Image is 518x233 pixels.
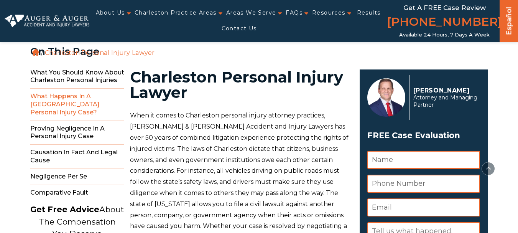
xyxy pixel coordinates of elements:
[413,87,480,94] p: [PERSON_NAME]
[367,151,480,169] input: Name
[226,5,276,21] a: Areas We Serve
[357,5,381,21] a: Results
[135,5,217,21] a: Charleston Practice Areas
[30,121,124,145] span: Proving Negligence in a Personal Injury Case
[130,69,351,100] h1: Charleston Personal Injury Lawyer
[413,94,480,109] span: Attorney and Managing Partner
[30,185,124,201] span: Comparative Fault
[399,32,490,38] span: Available 24 Hours, 7 Days a Week
[43,49,157,56] li: Charleston Personal Injury Lawyer
[403,4,486,12] span: Get a FREE Case Review
[5,15,89,28] img: Auger & Auger Accident and Injury Lawyers Logo
[30,89,124,121] span: What Happens in a [GEOGRAPHIC_DATA] Personal Injury Case?
[367,198,480,216] input: Email
[96,5,125,21] a: About Us
[367,78,405,117] img: Herbert Auger
[222,21,257,36] a: Contact Us
[32,49,39,56] a: Home
[30,145,124,169] span: Causation in Fact and Legal Cause
[367,175,480,193] input: Phone Number
[367,128,480,143] h3: FREE Case Evaluation
[312,5,345,21] a: Resources
[30,169,124,185] span: Negligence Per Se
[482,162,495,175] button: scroll to up
[286,5,303,21] a: FAQs
[387,13,502,32] a: [PHONE_NUMBER]
[30,65,124,89] span: What You Should Know about Charleston Personal Injuries
[30,205,99,214] strong: Get Free Advice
